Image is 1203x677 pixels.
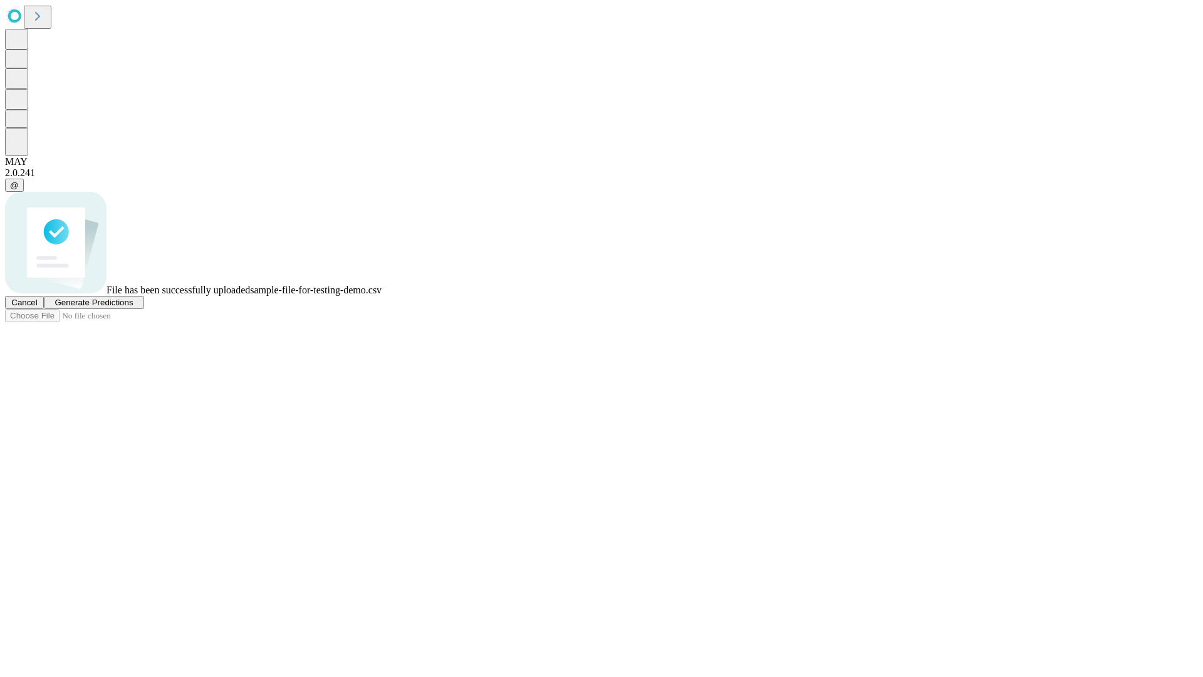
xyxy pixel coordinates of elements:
button: Generate Predictions [44,296,144,309]
span: sample-file-for-testing-demo.csv [250,285,382,295]
span: @ [10,181,19,190]
span: File has been successfully uploaded [107,285,250,295]
div: 2.0.241 [5,167,1198,179]
span: Generate Predictions [55,298,133,307]
span: Cancel [11,298,38,307]
button: @ [5,179,24,192]
div: MAY [5,156,1198,167]
button: Cancel [5,296,44,309]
